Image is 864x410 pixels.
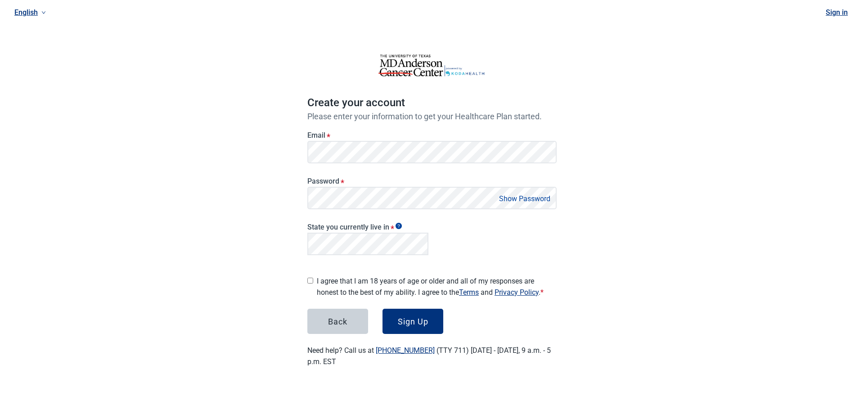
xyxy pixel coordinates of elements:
img: Koda Health [360,54,504,77]
button: Sign Up [382,309,443,334]
label: Email [307,131,557,140]
div: Back [328,317,347,326]
a: [PHONE_NUMBER] [376,346,435,355]
a: Terms [459,288,479,297]
span: Required field [540,288,544,297]
main: Main content [286,14,578,389]
span: down [41,10,46,15]
a: Privacy Policy [495,288,539,297]
button: Back [307,309,368,334]
h1: Create your account [307,95,557,112]
p: Please enter your information to get your Healthcare Plan started. [307,112,557,121]
button: Show Password [496,193,553,205]
label: Password [307,177,557,185]
label: I agree that I am 18 years of age or older and all of my responses are honest to the best of my a... [317,275,557,298]
a: Sign in [826,8,848,17]
span: Show tooltip [396,223,402,229]
a: Current language: English [11,5,49,20]
label: Need help? Call us at (TTY 711) [DATE] - [DATE], 9 a.m. - 5 p.m. EST [307,346,551,366]
label: State you currently live in [307,223,428,231]
div: Sign Up [398,317,428,326]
